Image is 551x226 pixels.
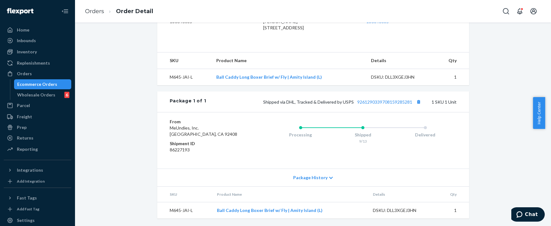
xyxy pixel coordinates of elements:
[157,69,212,85] td: M645-JAI-L
[4,112,71,122] a: Freight
[59,5,71,17] button: Close Navigation
[14,79,72,89] a: Ecommerce Orders
[415,98,423,106] button: Copy tracking number
[17,217,35,224] div: Settings
[263,99,423,105] span: Shipped via DHL, Tracked & Delivered by USPS
[17,71,32,77] div: Orders
[211,52,366,69] th: Product Name
[85,8,104,15] a: Orders
[371,74,430,80] div: DSKU: DLL3XGEJ3HN
[64,92,69,98] div: 6
[435,52,469,69] th: Qty
[394,132,457,138] div: Delivered
[170,125,237,137] span: MeUndies, Inc. [GEOGRAPHIC_DATA], CA 92408
[4,69,71,79] a: Orders
[4,58,71,68] a: Replenishments
[4,122,71,132] a: Prep
[17,114,32,120] div: Freight
[4,47,71,57] a: Inventory
[170,98,206,106] div: Package 1 of 1
[157,187,212,202] th: SKU
[17,92,55,98] div: Wholesale Orders
[533,97,545,129] button: Help Center
[332,139,394,144] div: 9/13
[14,90,72,100] a: Wholesale Orders6
[357,99,412,105] a: 9261290339708159285281
[437,202,469,219] td: 1
[4,178,71,185] a: Add Integration
[4,133,71,143] a: Returns
[366,19,389,24] a: 136646085
[17,27,29,33] div: Home
[17,179,45,184] div: Add Integration
[4,193,71,203] button: Fast Tags
[17,124,27,130] div: Prep
[116,8,153,15] a: Order Detail
[4,101,71,111] a: Parcel
[4,165,71,175] button: Integrations
[17,135,33,141] div: Returns
[217,208,323,213] a: Ball Caddy Long Boxer Brief w/ Fly | Amity Island (L)
[212,187,368,202] th: Product Name
[368,187,437,202] th: Details
[4,215,71,225] a: Settings
[373,207,432,214] div: DSKU: DLL3XGEJ3HN
[170,140,244,147] dt: Shipment ID
[17,167,43,173] div: Integrations
[527,5,540,17] button: Open account menu
[4,36,71,46] a: Inbounds
[500,5,512,17] button: Open Search Box
[17,195,37,201] div: Fast Tags
[170,147,244,153] dd: 86227193
[17,60,50,66] div: Replenishments
[17,49,37,55] div: Inventory
[216,74,322,80] a: Ball Caddy Long Boxer Brief w/ Fly | Amity Island (L)
[157,202,212,219] td: M645-JAI-L
[206,98,456,106] div: 1 SKU 1 Unit
[435,69,469,85] td: 1
[4,144,71,154] a: Reporting
[80,2,158,21] ol: breadcrumbs
[366,52,435,69] th: Details
[511,207,545,223] iframe: Opens a widget where you can chat to one of our agents
[17,102,30,109] div: Parcel
[17,37,36,44] div: Inbounds
[17,81,57,87] div: Ecommerce Orders
[4,205,71,213] a: Add Fast Tag
[263,19,304,30] span: [PERSON_NAME] [STREET_ADDRESS]
[269,132,332,138] div: Processing
[170,119,244,125] dt: From
[157,52,212,69] th: SKU
[4,25,71,35] a: Home
[437,187,469,202] th: Qty
[17,146,38,152] div: Reporting
[513,5,526,17] button: Open notifications
[332,132,394,138] div: Shipped
[17,206,39,212] div: Add Fast Tag
[293,174,328,181] span: Package History
[7,8,33,14] img: Flexport logo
